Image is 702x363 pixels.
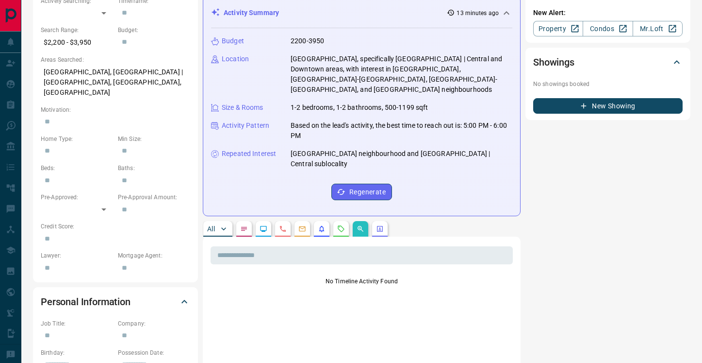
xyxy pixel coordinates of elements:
[533,80,683,88] p: No showings booked
[291,54,512,95] p: [GEOGRAPHIC_DATA], specifically [GEOGRAPHIC_DATA] | Central and Downtown areas, with interest in ...
[533,98,683,114] button: New Showing
[279,225,287,233] svg: Calls
[533,21,583,36] a: Property
[533,51,683,74] div: Showings
[533,54,574,70] h2: Showings
[118,319,190,328] p: Company:
[457,9,499,17] p: 13 minutes ago
[291,121,512,141] p: Based on the lead's activity, the best time to reach out is: 5:00 PM - 6:00 PM
[376,225,384,233] svg: Agent Actions
[41,164,113,173] p: Beds:
[240,225,248,233] svg: Notes
[207,225,215,232] p: All
[222,36,244,46] p: Budget
[41,193,113,202] p: Pre-Approved:
[118,193,190,202] p: Pre-Approval Amount:
[260,225,267,233] svg: Lead Browsing Activity
[41,319,113,328] p: Job Title:
[222,121,269,131] p: Activity Pattern
[118,251,190,260] p: Mortgage Agent:
[41,64,190,101] p: [GEOGRAPHIC_DATA], [GEOGRAPHIC_DATA] | [GEOGRAPHIC_DATA], [GEOGRAPHIC_DATA], [GEOGRAPHIC_DATA]
[331,184,392,200] button: Regenerate
[41,26,113,35] p: Search Range:
[41,294,131,310] h2: Personal Information
[118,348,190,357] p: Possession Date:
[211,277,513,286] p: No Timeline Activity Found
[224,8,279,18] p: Activity Summary
[337,225,345,233] svg: Requests
[291,103,428,113] p: 1-2 bedrooms, 1-2 bathrooms, 500-1199 sqft
[41,290,190,313] div: Personal Information
[222,149,276,159] p: Repeated Interest
[318,225,326,233] svg: Listing Alerts
[222,103,263,113] p: Size & Rooms
[533,8,683,18] p: New Alert:
[41,348,113,357] p: Birthday:
[633,21,683,36] a: Mr.Loft
[211,4,512,22] div: Activity Summary13 minutes ago
[41,105,190,114] p: Motivation:
[118,135,190,143] p: Min Size:
[41,35,113,51] p: $2,200 - $3,950
[118,164,190,173] p: Baths:
[41,55,190,64] p: Areas Searched:
[222,54,249,64] p: Location
[118,26,190,35] p: Budget:
[291,149,512,169] p: [GEOGRAPHIC_DATA] neighbourhood and [GEOGRAPHIC_DATA] | Central sublocality
[41,222,190,231] p: Credit Score:
[41,251,113,260] p: Lawyer:
[357,225,364,233] svg: Opportunities
[41,135,113,143] p: Home Type:
[291,36,324,46] p: 2200-3950
[298,225,306,233] svg: Emails
[583,21,633,36] a: Condos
